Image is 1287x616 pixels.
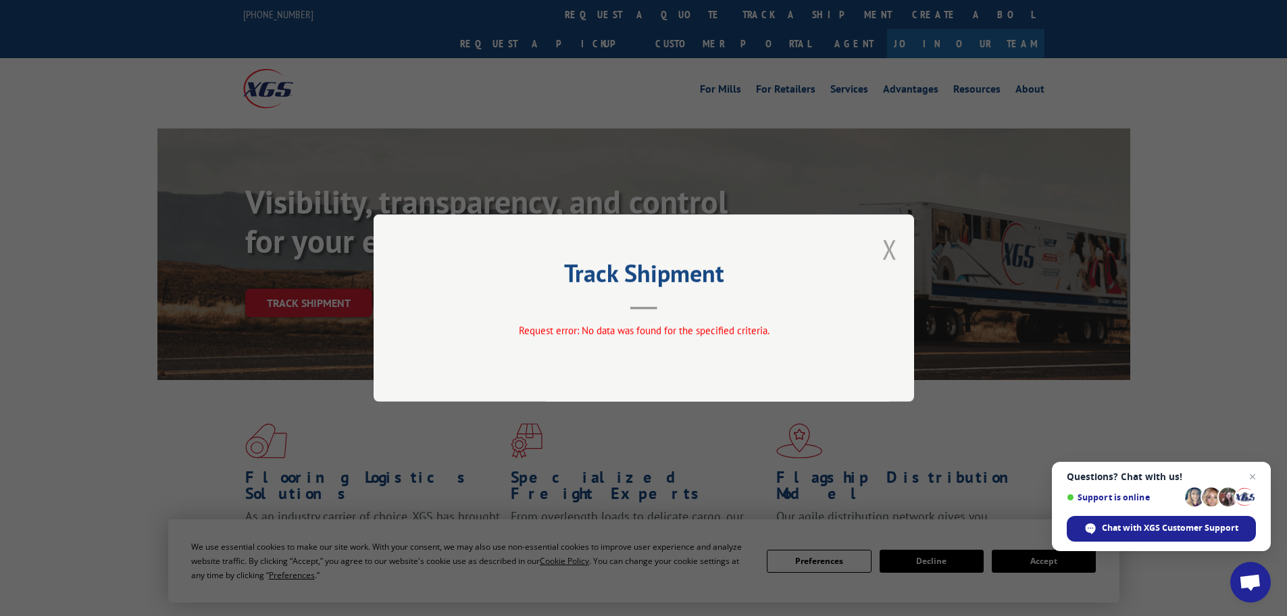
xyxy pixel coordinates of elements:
span: Close chat [1244,469,1261,485]
span: Request error: No data was found for the specified criteria. [518,324,769,337]
span: Support is online [1067,492,1180,502]
span: Questions? Chat with us! [1067,471,1256,482]
span: Chat with XGS Customer Support [1102,522,1238,534]
h2: Track Shipment [441,264,847,289]
div: Open chat [1230,562,1271,602]
div: Chat with XGS Customer Support [1067,516,1256,542]
button: Close modal [882,231,897,267]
